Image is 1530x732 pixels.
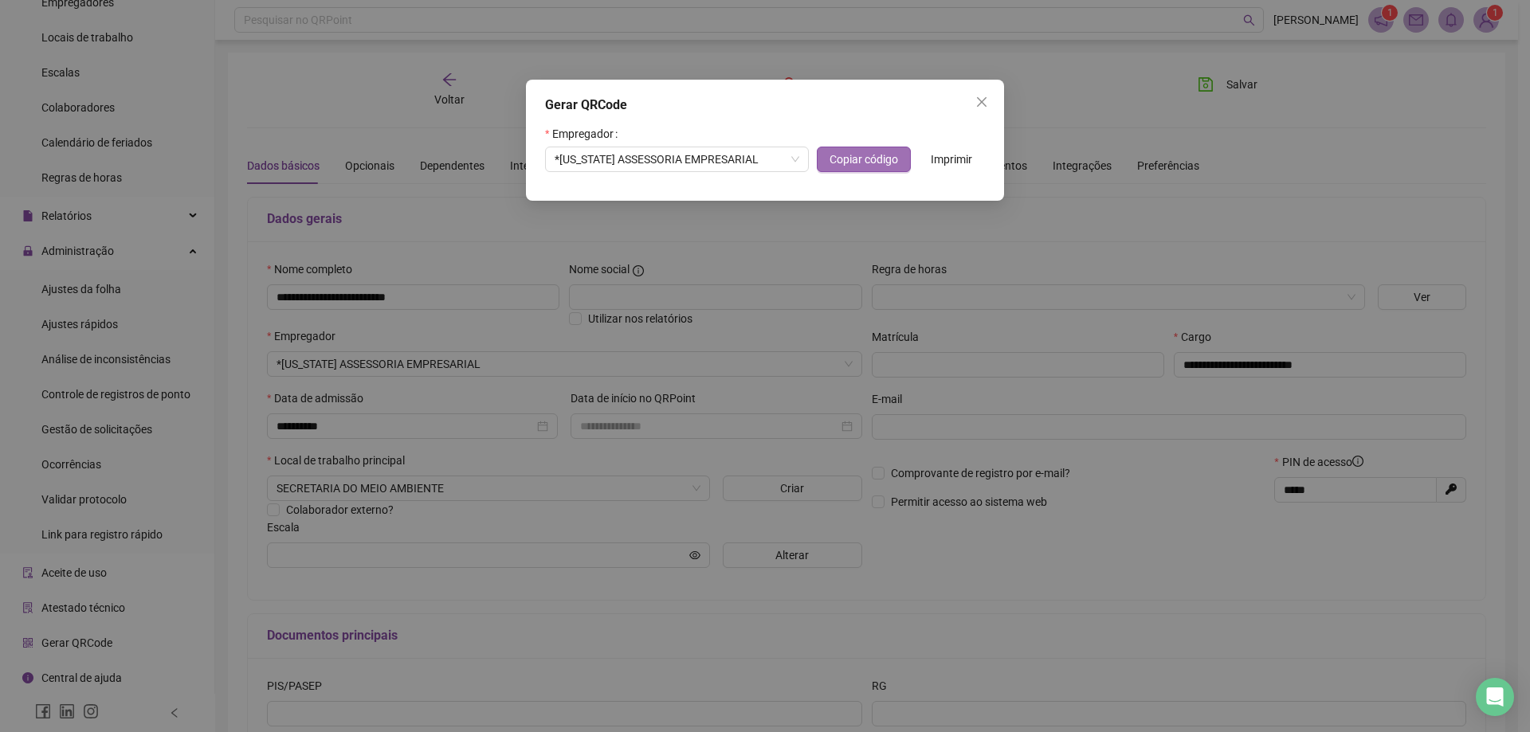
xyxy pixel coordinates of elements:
div: Gerar QRCode [545,96,985,115]
button: Copiar código [817,147,911,172]
button: Imprimir [918,147,985,172]
span: Copiar código [830,151,898,168]
span: *MONTANA ASSESSORIA EMPRESARIAL [555,147,799,171]
span: Imprimir [931,151,972,168]
div: Open Intercom Messenger [1476,678,1514,716]
span: close [975,96,988,108]
label: Empregador [545,121,624,147]
button: Close [969,89,994,115]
